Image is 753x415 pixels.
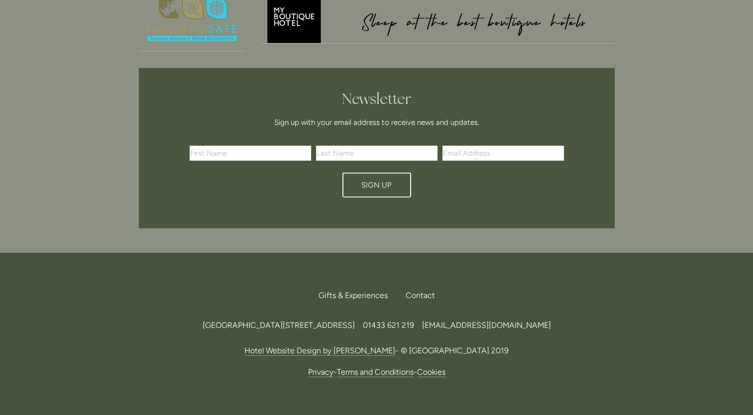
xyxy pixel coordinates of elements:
[193,116,560,128] p: Sign up with your email address to receive news and updates.
[442,146,564,161] input: Email Address
[316,146,437,161] input: Last Name
[337,367,414,377] a: Terms and Conditions
[319,291,388,300] span: Gifts & Experiences
[308,367,333,377] a: Privacy
[139,344,615,357] p: - © [GEOGRAPHIC_DATA] 2019
[193,90,560,108] h2: Newsletter
[417,367,445,377] a: Cookies
[361,181,392,190] span: Sign Up
[422,320,551,330] a: [EMAIL_ADDRESS][DOMAIN_NAME]
[244,346,395,356] a: Hotel Website Design by [PERSON_NAME]
[190,146,311,161] input: First Name
[139,365,615,379] p: - -
[342,173,411,198] button: Sign Up
[363,320,414,330] span: 01433 621 219
[398,285,435,307] div: Contact
[319,285,396,307] a: Gifts & Experiences
[203,320,355,330] span: [GEOGRAPHIC_DATA][STREET_ADDRESS]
